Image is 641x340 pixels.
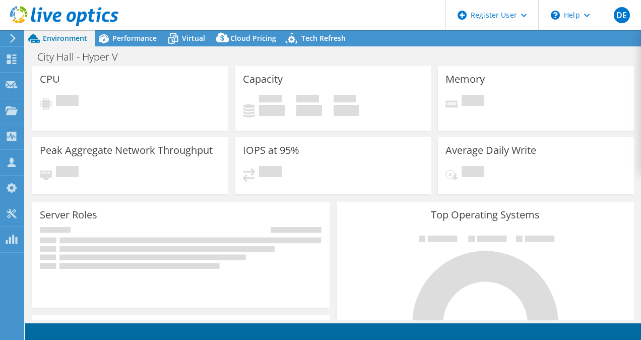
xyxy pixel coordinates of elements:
[230,33,276,43] span: Cloud Pricing
[614,7,630,23] span: DE
[445,145,536,156] h3: Average Daily Write
[334,105,359,116] h4: 0 GiB
[259,105,285,116] h4: 0 GiB
[40,74,60,85] h3: CPU
[56,166,79,180] span: Pending
[301,33,346,43] span: Tech Refresh
[182,33,205,43] span: Virtual
[334,95,356,105] span: Total
[40,209,97,220] h3: Server Roles
[243,145,299,156] h3: IOPS at 95%
[344,209,626,220] h3: Top Operating Systems
[296,105,322,116] h4: 0 GiB
[462,166,484,180] span: Pending
[56,95,79,108] span: Pending
[259,166,282,180] span: Pending
[259,95,282,105] span: Used
[462,95,484,108] span: Pending
[445,74,485,85] h3: Memory
[243,74,283,85] h3: Capacity
[296,95,319,105] span: Free
[551,11,560,20] svg: \n
[40,145,213,156] h3: Peak Aggregate Network Throughput
[112,33,157,43] span: Performance
[43,33,87,43] span: Environment
[33,51,134,63] h1: City Hall - Hyper V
